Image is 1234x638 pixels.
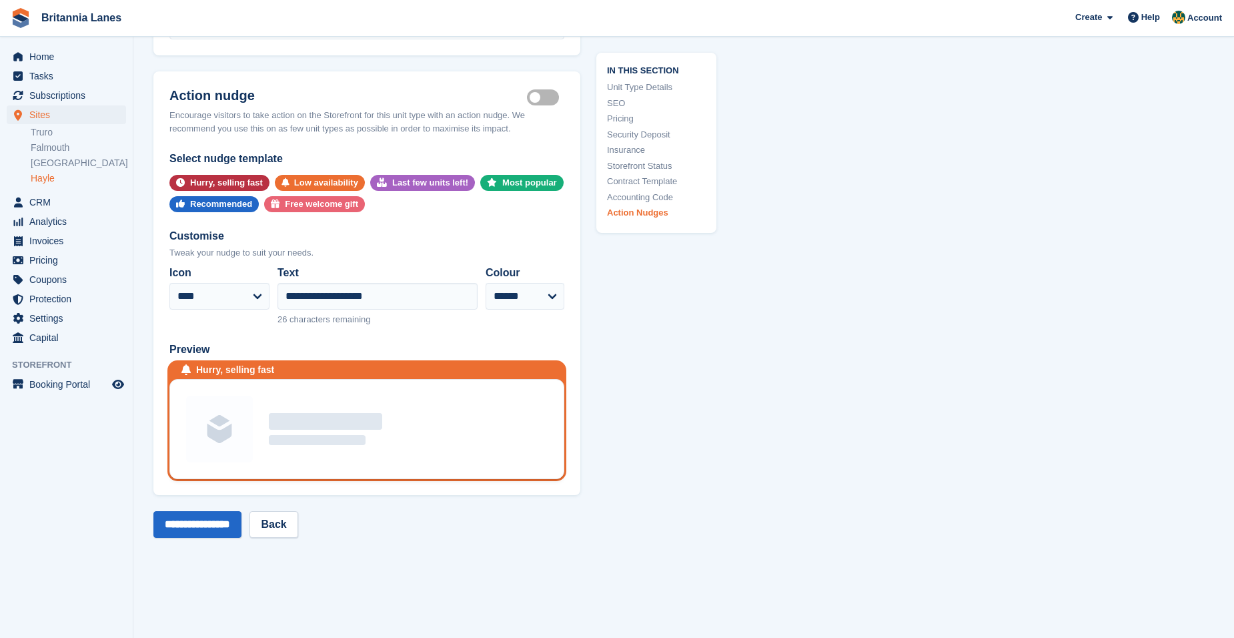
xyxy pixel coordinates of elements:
div: Preview [169,342,564,358]
a: Back [249,511,297,538]
span: Coupons [29,270,109,289]
span: 26 [277,314,287,324]
label: Icon [169,265,269,281]
a: Hayle [31,172,126,185]
a: menu [7,251,126,270]
button: Last few units left! [370,175,475,191]
label: Is active [527,97,564,99]
button: Free welcome gift [264,196,365,212]
a: menu [7,105,126,124]
div: Free welcome gift [285,196,358,212]
a: menu [7,193,126,212]
a: menu [7,309,126,328]
span: Settings [29,309,109,328]
span: Subscriptions [29,86,109,105]
a: menu [7,86,126,105]
a: menu [7,328,126,347]
a: Britannia Lanes [36,7,127,29]
span: Sites [29,105,109,124]
a: [GEOGRAPHIC_DATA] [31,157,126,170]
span: Help [1141,11,1160,24]
a: Accounting Code [607,190,706,204]
span: Account [1187,11,1222,25]
button: Hurry, selling fast [169,175,269,191]
button: Low availability [275,175,365,191]
div: Encourage visitors to take action on the Storefront for this unit type with an action nudge. We r... [169,109,564,135]
div: Hurry, selling fast [190,175,263,191]
a: Truro [31,126,126,139]
div: Customise [169,228,564,244]
span: In this section [607,63,706,75]
h2: Action nudge [169,87,527,103]
label: Text [277,265,478,281]
div: Last few units left! [392,175,468,191]
span: Create [1075,11,1102,24]
a: menu [7,270,126,289]
div: Select nudge template [169,151,564,167]
a: Security Deposit [607,127,706,141]
a: Contract Template [607,175,706,188]
a: menu [7,67,126,85]
div: Most popular [502,175,557,191]
span: Capital [29,328,109,347]
a: menu [7,47,126,66]
button: Most popular [480,175,564,191]
a: Unit Type Details [607,81,706,94]
span: Tasks [29,67,109,85]
a: SEO [607,96,706,109]
a: Pricing [607,112,706,125]
span: Pricing [29,251,109,270]
img: Sarah Lane [1172,11,1185,24]
img: stora-icon-8386f47178a22dfd0bd8f6a31ec36ba5ce8667c1dd55bd0f319d3a0aa187defe.svg [11,8,31,28]
div: Tweak your nudge to suit your needs. [169,246,564,260]
a: Action Nudges [607,206,706,220]
button: Recommended [169,196,259,212]
div: Recommended [190,196,252,212]
span: Invoices [29,232,109,250]
span: Protection [29,290,109,308]
span: characters remaining [289,314,370,324]
a: Falmouth [31,141,126,154]
a: menu [7,375,126,394]
span: CRM [29,193,109,212]
span: Analytics [29,212,109,231]
label: Colour [486,265,564,281]
span: Home [29,47,109,66]
span: Booking Portal [29,375,109,394]
span: Storefront [12,358,133,372]
div: Low availability [294,175,358,191]
a: menu [7,290,126,308]
a: Storefront Status [607,159,706,172]
a: Preview store [110,376,126,392]
a: Insurance [607,143,706,157]
a: menu [7,232,126,250]
div: Hurry, selling fast [196,363,274,377]
img: Unit group image placeholder [186,396,253,462]
a: menu [7,212,126,231]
